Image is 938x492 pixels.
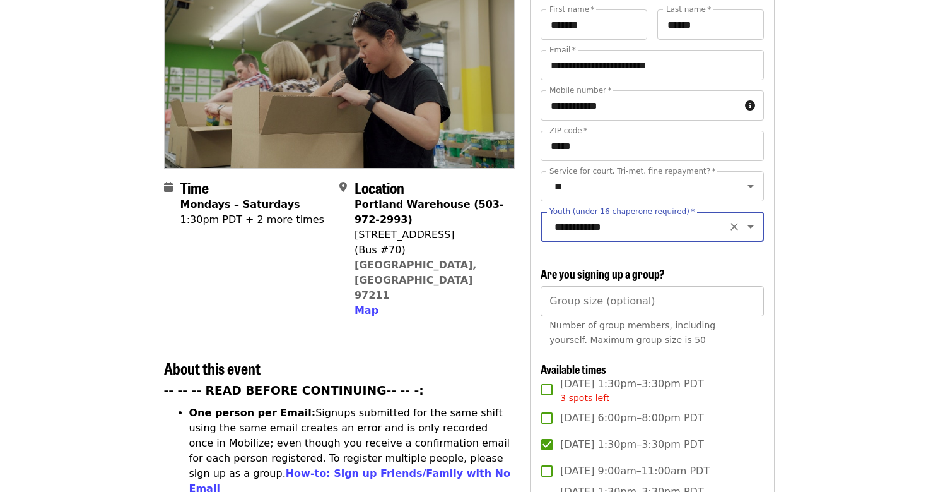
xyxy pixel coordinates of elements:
[355,176,404,198] span: Location
[742,218,759,236] button: Open
[355,304,378,316] span: Map
[355,259,477,301] a: [GEOGRAPHIC_DATA], [GEOGRAPHIC_DATA] 97211
[164,384,424,397] strong: -- -- -- READ BEFORE CONTINUING-- -- -:
[549,167,716,175] label: Service for court, Tri-met, fine repayment?
[355,303,378,318] button: Map
[180,198,300,210] strong: Mondays – Saturdays
[541,286,763,316] input: [object Object]
[355,227,505,243] div: [STREET_ADDRESS]
[541,361,606,377] span: Available times
[549,87,611,94] label: Mobile number
[180,212,324,227] div: 1:30pm PDT + 2 more times
[560,464,710,479] span: [DATE] 9:00am–11:00am PDT
[549,46,576,54] label: Email
[560,376,703,405] span: [DATE] 1:30pm–3:30pm PDT
[541,90,739,121] input: Mobile number
[560,393,609,403] span: 3 spots left
[189,407,316,419] strong: One person per Email:
[549,6,595,13] label: First name
[339,181,347,193] i: map-marker-alt icon
[180,176,209,198] span: Time
[541,50,763,80] input: Email
[164,181,173,193] i: calendar icon
[549,320,715,345] span: Number of group members, including yourself. Maximum group size is 50
[164,357,261,379] span: About this event
[541,9,647,40] input: First name
[355,198,504,225] strong: Portland Warehouse (503-972-2993)
[666,6,711,13] label: Last name
[742,177,759,195] button: Open
[745,100,755,112] i: circle-info icon
[725,218,743,236] button: Clear
[560,411,703,426] span: [DATE] 6:00pm–8:00pm PDT
[355,243,505,258] div: (Bus #70)
[541,131,763,161] input: ZIP code
[560,437,703,452] span: [DATE] 1:30pm–3:30pm PDT
[541,265,665,282] span: Are you signing up a group?
[657,9,764,40] input: Last name
[549,127,587,135] label: ZIP code
[549,208,695,215] label: Youth (under 16 chaperone required)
